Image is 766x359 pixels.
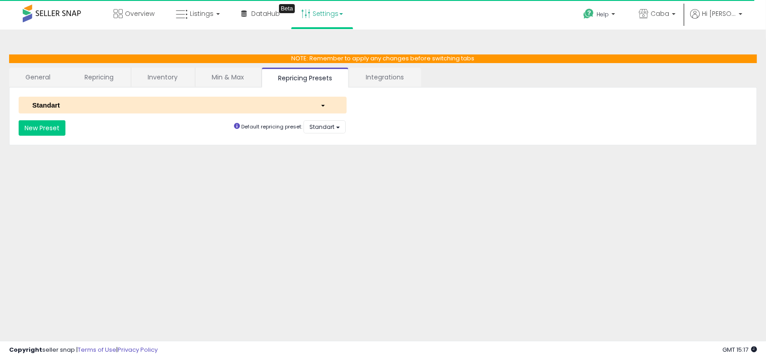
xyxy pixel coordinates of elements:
a: Repricing [68,68,130,87]
a: Hi [PERSON_NAME] [690,9,742,30]
span: Help [597,10,609,18]
a: Help [576,1,624,30]
a: Terms of Use [78,345,116,354]
span: DataHub [251,9,280,18]
strong: Copyright [9,345,42,354]
span: Caba [651,9,669,18]
p: NOTE: Remember to apply any changes before switching tabs [9,54,757,63]
a: Min & Max [195,68,260,87]
span: 2025-10-7 15:17 GMT [722,345,757,354]
div: seller snap | | [9,346,158,354]
i: Get Help [583,8,594,20]
div: Standart [25,100,313,110]
a: General [9,68,67,87]
a: Inventory [131,68,194,87]
button: New Preset [19,120,65,136]
span: Hi [PERSON_NAME] [702,9,736,18]
a: Privacy Policy [118,345,158,354]
span: Overview [125,9,154,18]
button: Standart [19,97,347,113]
span: Listings [190,9,214,18]
small: Default repricing preset: [241,123,302,130]
a: Integrations [349,68,420,87]
div: Tooltip anchor [279,4,295,13]
button: Standart [303,120,346,133]
span: Standart [309,123,334,131]
a: Repricing Presets [262,68,348,88]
